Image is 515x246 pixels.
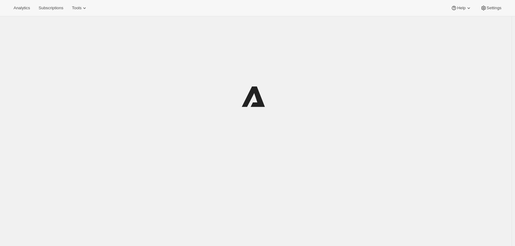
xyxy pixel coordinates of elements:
[68,4,91,12] button: Tools
[487,6,501,10] span: Settings
[14,6,30,10] span: Analytics
[477,4,505,12] button: Settings
[10,4,34,12] button: Analytics
[447,4,475,12] button: Help
[35,4,67,12] button: Subscriptions
[457,6,465,10] span: Help
[39,6,63,10] span: Subscriptions
[72,6,81,10] span: Tools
